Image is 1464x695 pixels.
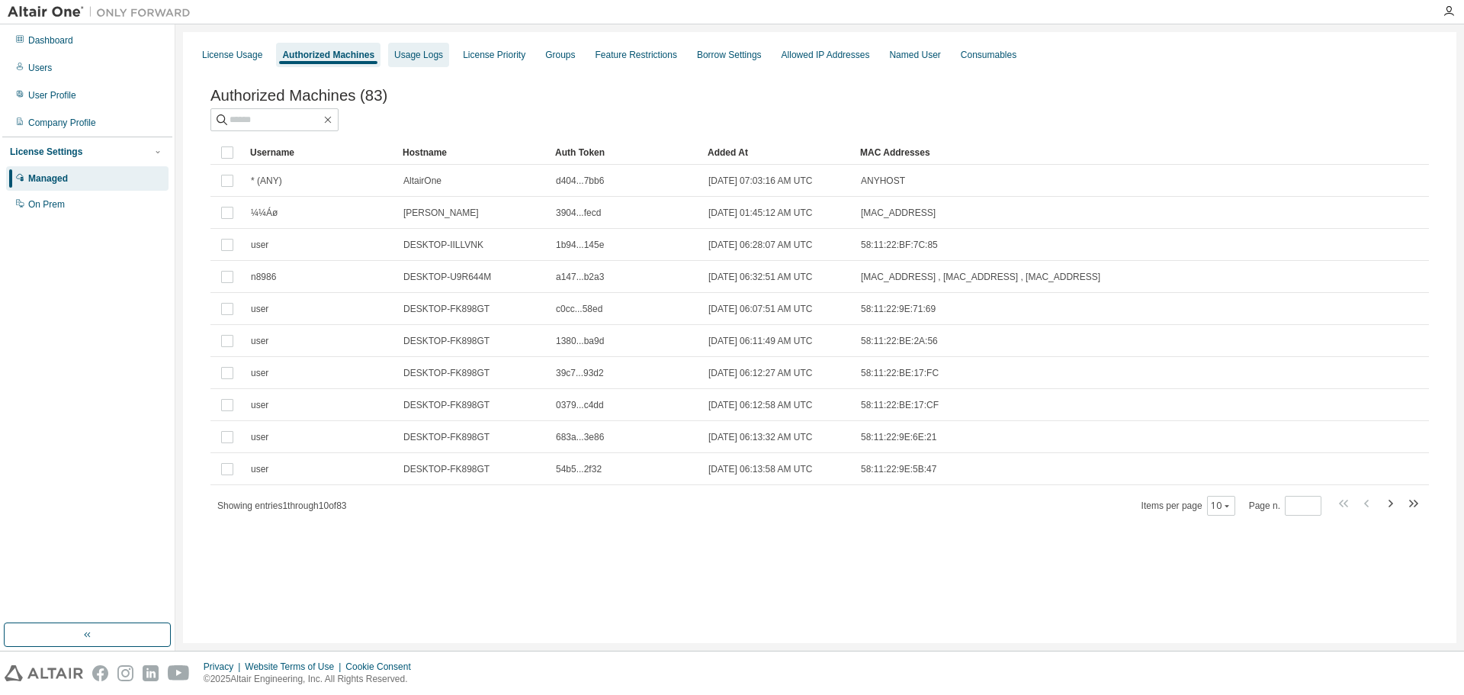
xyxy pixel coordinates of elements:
[556,303,602,315] span: c0cc...58ed
[403,303,490,315] span: DESKTOP-FK898GT
[556,399,604,411] span: 0379...c4dd
[708,239,813,251] span: [DATE] 06:28:07 AM UTC
[251,399,268,411] span: user
[556,367,604,379] span: 39c7...93d2
[403,175,441,187] span: AltairOne
[117,665,133,681] img: instagram.svg
[861,431,936,443] span: 58:11:22:9E:6E:21
[28,34,73,47] div: Dashboard
[28,117,96,129] div: Company Profile
[861,463,936,475] span: 58:11:22:9E:5B:47
[861,399,939,411] span: 58:11:22:BE:17:CF
[708,463,813,475] span: [DATE] 06:13:58 AM UTC
[403,271,491,283] span: DESKTOP-U9R644M
[782,49,870,61] div: Allowed IP Addresses
[861,367,939,379] span: 58:11:22:BE:17:FC
[860,140,1269,165] div: MAC Addresses
[708,367,813,379] span: [DATE] 06:12:27 AM UTC
[708,431,813,443] span: [DATE] 06:13:32 AM UTC
[555,140,695,165] div: Auth Token
[861,239,938,251] span: 58:11:22:BF:7C:85
[168,665,190,681] img: youtube.svg
[403,140,543,165] div: Hostname
[708,335,813,347] span: [DATE] 06:11:49 AM UTC
[28,198,65,211] div: On Prem
[251,367,268,379] span: user
[251,271,276,283] span: n8986
[282,49,374,61] div: Authorized Machines
[250,140,390,165] div: Username
[245,661,345,673] div: Website Terms of Use
[1211,500,1231,512] button: 10
[5,665,83,681] img: altair_logo.svg
[251,335,268,347] span: user
[961,49,1016,61] div: Consumables
[708,271,813,283] span: [DATE] 06:32:51 AM UTC
[556,463,602,475] span: 54b5...2f32
[251,303,268,315] span: user
[861,207,936,219] span: [MAC_ADDRESS]
[204,661,245,673] div: Privacy
[217,500,347,511] span: Showing entries 1 through 10 of 83
[556,175,604,187] span: d404...7bb6
[92,665,108,681] img: facebook.svg
[403,335,490,347] span: DESKTOP-FK898GT
[210,87,387,105] span: Authorized Machines (83)
[251,239,268,251] span: user
[28,89,76,101] div: User Profile
[463,49,525,61] div: License Priority
[204,673,420,686] p: © 2025 Altair Engineering, Inc. All Rights Reserved.
[394,49,443,61] div: Usage Logs
[861,271,1100,283] span: [MAC_ADDRESS] , [MAC_ADDRESS] , [MAC_ADDRESS]
[403,367,490,379] span: DESKTOP-FK898GT
[143,665,159,681] img: linkedin.svg
[1141,496,1235,516] span: Items per page
[202,49,262,61] div: License Usage
[251,463,268,475] span: user
[251,431,268,443] span: user
[345,661,419,673] div: Cookie Consent
[556,431,604,443] span: 683a...3e86
[708,140,848,165] div: Added At
[889,49,940,61] div: Named User
[697,49,762,61] div: Borrow Settings
[28,172,68,185] div: Managed
[861,175,905,187] span: ANYHOST
[556,271,604,283] span: a147...b2a3
[403,239,483,251] span: DESKTOP-IILLVNK
[545,49,575,61] div: Groups
[861,335,938,347] span: 58:11:22:BE:2A:56
[251,207,278,219] span: ¼¼Áø
[28,62,52,74] div: Users
[403,207,479,219] span: [PERSON_NAME]
[403,399,490,411] span: DESKTOP-FK898GT
[556,335,604,347] span: 1380...ba9d
[708,175,813,187] span: [DATE] 07:03:16 AM UTC
[1249,496,1321,516] span: Page n.
[596,49,677,61] div: Feature Restrictions
[708,303,813,315] span: [DATE] 06:07:51 AM UTC
[251,175,282,187] span: * (ANY)
[10,146,82,158] div: License Settings
[556,207,601,219] span: 3904...fecd
[403,463,490,475] span: DESKTOP-FK898GT
[708,207,813,219] span: [DATE] 01:45:12 AM UTC
[708,399,813,411] span: [DATE] 06:12:58 AM UTC
[8,5,198,20] img: Altair One
[861,303,936,315] span: 58:11:22:9E:71:69
[403,431,490,443] span: DESKTOP-FK898GT
[556,239,604,251] span: 1b94...145e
